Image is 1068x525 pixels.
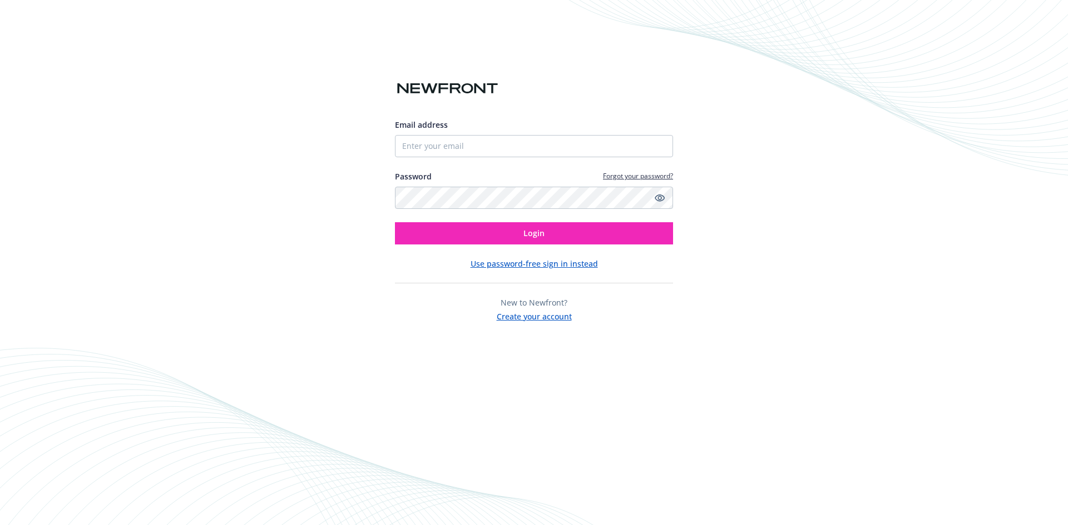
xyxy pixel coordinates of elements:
input: Enter your password [395,187,673,209]
button: Login [395,222,673,244]
span: New to Newfront? [501,297,567,308]
a: Show password [653,191,666,204]
span: Login [523,228,545,238]
button: Use password-free sign in instead [471,258,598,269]
a: Forgot your password? [603,171,673,181]
img: Newfront logo [395,79,500,98]
input: Enter your email [395,135,673,157]
label: Password [395,171,432,182]
button: Create your account [497,308,572,322]
span: Email address [395,119,448,130]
